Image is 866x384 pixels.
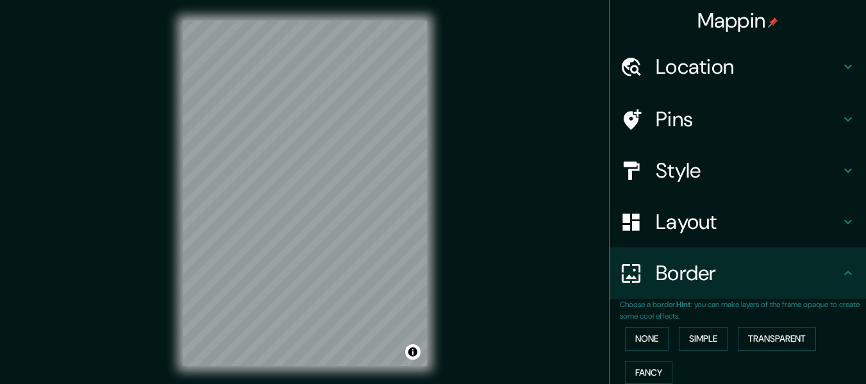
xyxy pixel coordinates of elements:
[610,196,866,247] div: Layout
[405,344,421,360] button: Toggle attribution
[656,54,840,79] h4: Location
[610,94,866,145] div: Pins
[752,334,852,370] iframe: Help widget launcher
[697,8,779,33] h4: Mappin
[610,41,866,92] div: Location
[656,209,840,235] h4: Layout
[676,299,691,310] b: Hint
[656,260,840,286] h4: Border
[679,327,728,351] button: Simple
[656,106,840,132] h4: Pins
[768,17,778,28] img: pin-icon.png
[656,158,840,183] h4: Style
[625,327,669,351] button: None
[610,247,866,299] div: Border
[620,299,866,322] p: Choose a border. : you can make layers of the frame opaque to create some cool effects.
[610,145,866,196] div: Style
[738,327,816,351] button: Transparent
[183,21,427,366] canvas: Map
